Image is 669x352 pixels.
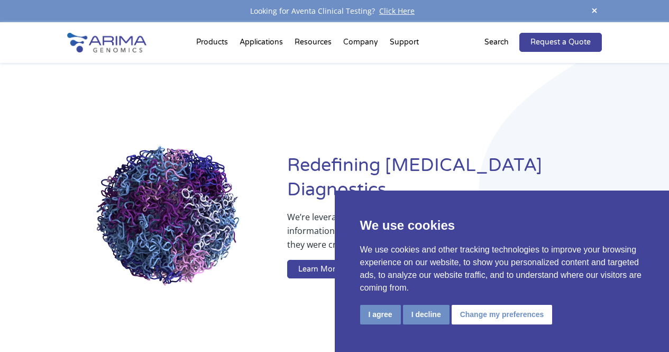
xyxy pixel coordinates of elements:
[403,305,450,324] button: I decline
[67,33,146,52] img: Arima-Genomics-logo
[360,243,644,294] p: We use cookies and other tracking technologies to improve your browsing experience on our website...
[67,4,602,18] div: Looking for Aventa Clinical Testing?
[452,305,553,324] button: Change my preferences
[375,6,419,16] a: Click Here
[519,33,602,52] a: Request a Quote
[484,35,509,49] p: Search
[287,210,560,260] p: We’re leveraging whole-genome sequence and structure information to ensure breakthrough therapies...
[287,154,602,210] h1: Redefining [MEDICAL_DATA] Diagnostics
[287,260,351,279] a: Learn More
[360,305,401,324] button: I agree
[360,216,644,235] p: We use cookies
